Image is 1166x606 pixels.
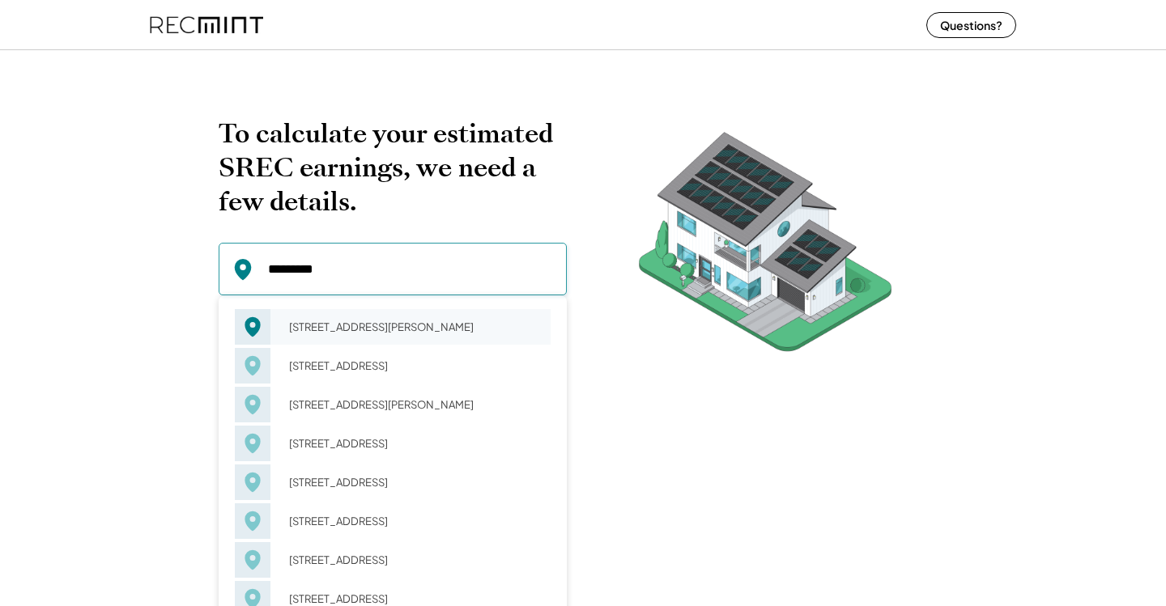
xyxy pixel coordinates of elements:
h2: To calculate your estimated SREC earnings, we need a few details. [219,117,567,218]
div: [STREET_ADDRESS] [279,432,551,455]
div: [STREET_ADDRESS][PERSON_NAME] [279,393,551,416]
img: RecMintArtboard%207.png [607,117,923,376]
button: Questions? [926,12,1016,38]
div: [STREET_ADDRESS] [279,471,551,494]
img: recmint-logotype%403x%20%281%29.jpeg [150,3,263,46]
div: [STREET_ADDRESS] [279,354,551,377]
div: [STREET_ADDRESS] [279,549,551,571]
div: [STREET_ADDRESS][PERSON_NAME] [279,316,551,338]
div: [STREET_ADDRESS] [279,510,551,532]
